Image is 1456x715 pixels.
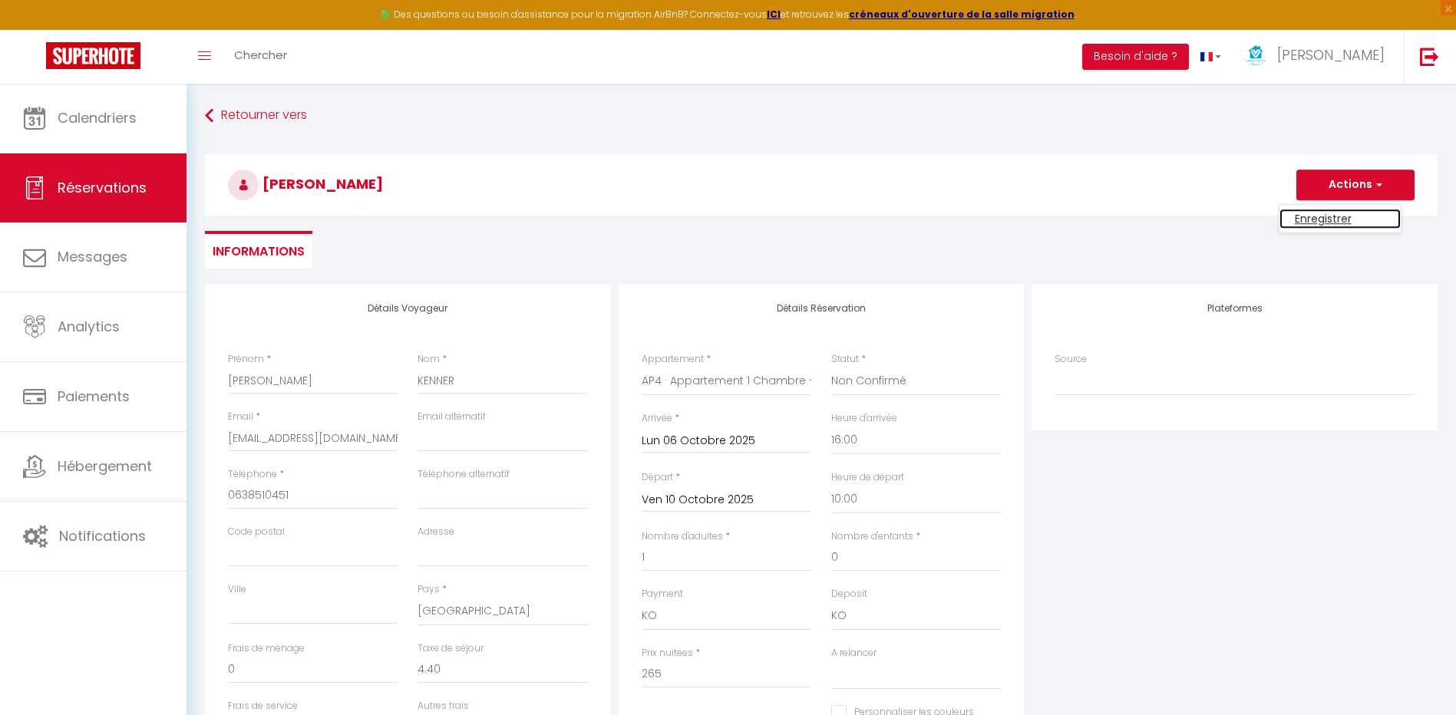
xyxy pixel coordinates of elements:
h4: Plateformes [1055,303,1415,314]
img: ... [1244,44,1267,67]
a: créneaux d'ouverture de la salle migration [849,8,1075,21]
a: Retourner vers [205,102,1438,130]
img: logout [1420,47,1439,66]
label: Arrivée [642,411,672,426]
img: Super Booking [46,42,140,69]
label: Code postal [228,525,285,539]
label: Email alternatif [418,410,486,424]
button: Actions [1296,170,1415,200]
label: Appartement [642,352,704,367]
span: Réservations [58,178,147,197]
h4: Détails Réservation [642,303,1002,314]
label: Autres frais [418,699,469,713]
label: Heure d'arrivée [831,411,897,426]
label: Adresse [418,525,454,539]
span: Calendriers [58,108,137,127]
label: Deposit [831,587,867,601]
label: Email [228,410,253,424]
a: Chercher [223,30,299,84]
span: Chercher [234,47,287,63]
label: Prix nuitées [642,646,693,661]
label: Ville [228,582,246,597]
a: ICI [767,8,781,21]
label: Frais de ménage [228,641,305,656]
label: Nombre d'adultes [642,529,723,544]
label: Payment [642,587,683,601]
span: [PERSON_NAME] [1277,45,1385,64]
a: ... [PERSON_NAME] [1233,30,1404,84]
span: Analytics [58,317,120,336]
label: A relancer [831,646,877,661]
label: Pays [418,582,440,597]
label: Frais de service [228,699,298,713]
h4: Détails Voyageur [228,303,588,314]
label: Taxe de séjour [418,641,484,656]
button: Besoin d'aide ? [1082,44,1189,70]
a: Enregistrer [1279,209,1401,229]
label: Heure de départ [831,470,904,485]
label: Départ [642,470,673,485]
label: Nombre d'enfants [831,529,913,544]
label: Source [1055,352,1087,367]
li: Informations [205,231,312,269]
label: Prénom [228,352,264,367]
label: Statut [831,352,859,367]
span: Paiements [58,387,130,406]
label: Téléphone alternatif [418,467,510,482]
span: [PERSON_NAME] [228,174,383,193]
span: Notifications [59,526,146,545]
span: Messages [58,247,127,266]
label: Téléphone [228,467,277,482]
label: Nom [418,352,440,367]
button: Ouvrir le widget de chat LiveChat [12,6,58,52]
span: Hébergement [58,456,152,476]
